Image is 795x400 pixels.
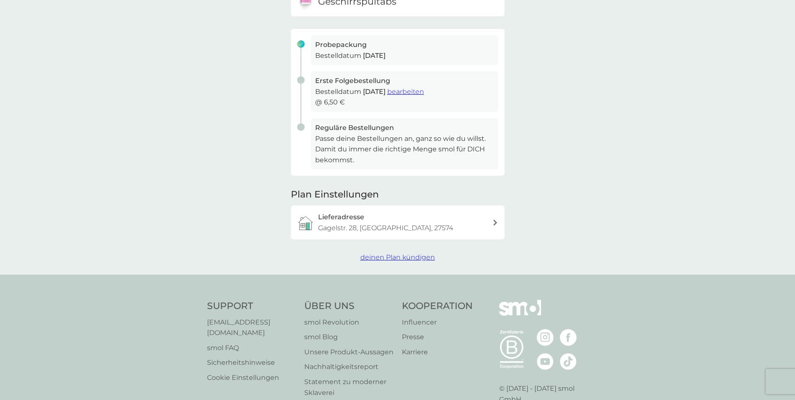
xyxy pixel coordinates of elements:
[315,122,494,133] h3: Reguläre Bestellungen
[315,39,494,50] h3: Probepackung
[207,317,296,338] a: [EMAIL_ADDRESS][DOMAIN_NAME]
[315,50,494,61] p: Bestelldatum
[363,88,386,96] span: [DATE]
[537,353,554,370] img: besuche die smol YouTube Seite
[402,347,473,358] a: Karriere
[387,88,424,96] span: bearbeiten
[315,133,494,166] p: Passe deine Bestellungen an, ganz so wie du willst. Damit du immer die richtige Menge smol für DI...
[360,253,435,261] span: deinen Plan kündigen
[304,332,394,343] a: smol Blog
[402,332,473,343] a: Presse
[315,75,494,86] h3: Erste Folgebestellung
[207,343,296,353] a: smol FAQ
[402,317,473,328] a: Influencer
[537,329,554,346] img: besuche die smol Instagram Seite
[387,86,424,97] button: bearbeiten
[499,300,541,328] img: smol
[360,252,435,263] button: deinen Plan kündigen
[207,357,296,368] a: Sicherheitshinweise
[315,86,494,97] p: Bestelldatum
[304,377,394,398] a: Statement zu moderner Sklaverei
[291,188,379,201] h2: Plan Einstellungen
[318,212,364,223] h3: Lieferadresse
[207,300,296,313] h4: Support
[318,223,453,234] p: Gagelstr. 28, [GEOGRAPHIC_DATA], 27574
[315,97,494,108] p: @ 6,50 €
[402,300,473,313] h4: Kooperation
[560,353,577,370] img: besuche die smol TikTok Seite
[304,300,394,313] h4: Über Uns
[304,361,394,372] a: Nachhaltigkeitsreport
[363,52,386,60] span: [DATE]
[291,205,505,239] a: LieferadresseGagelstr. 28, [GEOGRAPHIC_DATA], 27574
[304,347,394,358] a: Unsere Produkt‑Aussagen
[304,317,394,328] a: smol Revolution
[207,372,296,383] a: Cookie Einstellungen
[560,329,577,346] img: besuche die smol Facebook Seite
